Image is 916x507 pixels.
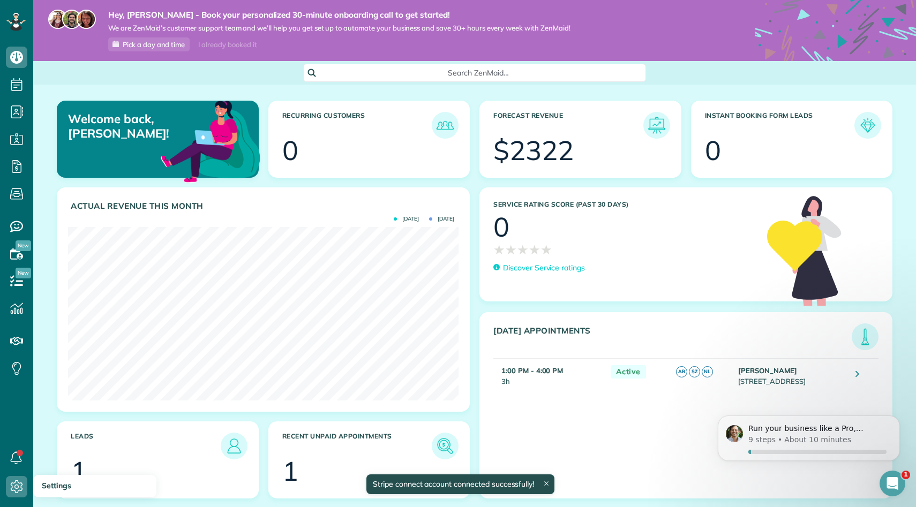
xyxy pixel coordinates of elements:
span: ★ [505,240,517,259]
p: Discover Service ratings [503,262,585,274]
div: Stripe connect account connected successfully! [366,474,554,494]
span: 1 [902,471,910,479]
h3: Recurring Customers [282,112,432,139]
h3: Forecast Revenue [493,112,643,139]
div: 1 [71,458,87,485]
td: [STREET_ADDRESS] [735,359,847,392]
img: icon_leads-1bed01f49abd5b7fead27621c3d59655bb73ed531f8eeb49469d10e621d6b896.png [223,435,245,457]
span: Settings [42,481,71,490]
h3: Instant Booking Form Leads [705,112,855,139]
div: $2322 [493,137,574,164]
div: 0 [493,214,509,240]
h3: [DATE] Appointments [493,326,852,350]
a: Pick a day and time [108,37,190,51]
span: Active [611,365,646,379]
div: 0 [282,137,298,164]
img: icon_recurring_customers-cf858462ba22bcd05b5a5880d41d6543d210077de5bb9ebc9590e49fd87d84ed.png [434,115,456,136]
h3: Leads [71,433,221,459]
iframe: Intercom live chat [880,471,905,496]
span: NL [702,366,713,377]
span: SZ [689,366,700,377]
img: dashboard_welcome-42a62b7d889689a78055ac9021e634bf52bae3f8056760290aed330b23ab8690.png [159,88,262,192]
img: maria-72a9807cf96188c08ef61303f053569d2e2a8a1cde33d635c8a3ac13582a053d.jpg [48,10,67,29]
span: [DATE] [429,216,454,222]
span: [DATE] [394,216,419,222]
strong: [PERSON_NAME] [738,366,797,375]
span: ★ [493,240,505,259]
img: jorge-587dff0eeaa6aab1f244e6dc62b8924c3b6ad411094392a53c71c6c4a576187d.jpg [62,10,81,29]
h3: Actual Revenue this month [71,201,459,211]
img: icon_unpaid_appointments-47b8ce3997adf2238b356f14209ab4cced10bd1f174958f3ca8f1d0dd7fffeee.png [434,435,456,457]
div: 1 [282,458,298,485]
img: icon_forecast_revenue-8c13a41c7ed35a8dcfafea3cbb826a0462acb37728057bba2d056411b612bbbe.png [646,115,667,136]
span: ★ [517,240,529,259]
a: Discover Service ratings [493,262,585,274]
span: ★ [529,240,540,259]
strong: Hey, [PERSON_NAME] - Book your personalized 30-minute onboarding call to get started! [108,10,570,20]
img: icon_todays_appointments-901f7ab196bb0bea1936b74009e4eb5ffbc2d2711fa7634e0d609ed5ef32b18b.png [854,326,876,347]
span: New [16,240,31,251]
iframe: Intercom notifications message [702,403,916,478]
p: Welcome back, [PERSON_NAME]! [68,112,193,140]
img: michelle-19f622bdf1676172e81f8f8fba1fb50e276960ebfe0243fe18214015130c80e4.jpg [77,10,96,29]
span: Pick a day and time [123,40,185,49]
span: New [16,268,31,278]
td: 3h [493,359,605,392]
span: ★ [540,240,552,259]
div: 0 [705,137,721,164]
h3: Recent unpaid appointments [282,433,432,459]
span: AR [676,366,687,377]
strong: 1:00 PM - 4:00 PM [501,366,563,375]
h3: Service Rating score (past 30 days) [493,201,756,208]
span: We are ZenMaid’s customer support team and we’ll help you get set up to automate your business an... [108,24,570,33]
div: I already booked it [192,38,263,51]
a: Settings [33,475,156,497]
img: icon_form_leads-04211a6a04a5b2264e4ee56bc0799ec3eb69b7e499cbb523a139df1d13a81ae0.png [857,115,879,136]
